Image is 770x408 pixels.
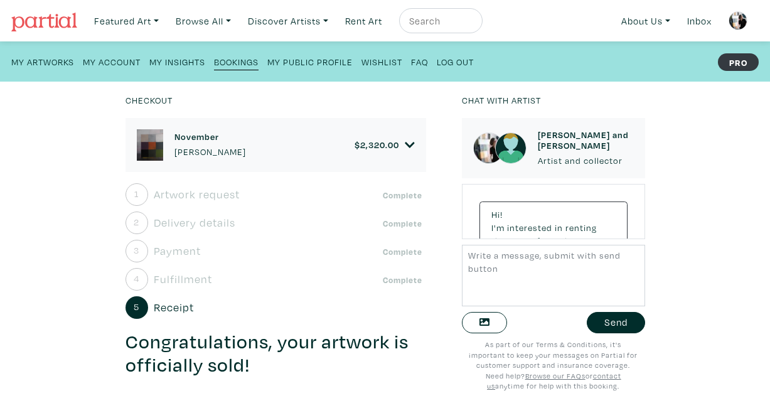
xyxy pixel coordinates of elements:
[355,139,415,151] a: $2,320.00
[473,132,505,164] img: phpThumb.php
[552,235,557,247] span: a
[729,11,747,30] img: phpThumb.php
[411,56,428,68] small: FAQ
[560,235,584,247] span: client
[154,299,194,316] span: Receipt
[495,132,527,164] img: avatar.png
[134,246,139,255] small: 3
[469,340,638,390] small: As part of our Terms & Conditions, it's important to keep your messages on Partial for customer s...
[134,303,139,311] small: 5
[507,222,552,234] span: interested
[214,53,259,70] a: Bookings
[462,94,541,106] small: Chat with artist
[88,8,164,34] a: Featured Art
[134,274,139,283] small: 4
[491,235,508,247] span: this
[437,56,474,68] small: Log Out
[380,189,426,201] span: Complete
[437,53,474,70] a: Log Out
[355,139,399,150] h6: $
[83,53,141,70] a: My Account
[174,131,246,142] h6: November
[170,8,237,34] a: Browse All
[154,242,201,259] span: Payment
[587,312,645,334] button: Send
[126,330,426,378] h3: Congratulations, your artwork is officially sold!
[411,53,428,70] a: FAQ
[340,8,388,34] a: Rent Art
[408,13,471,29] input: Search
[538,129,634,151] h6: [PERSON_NAME] and [PERSON_NAME]
[380,217,426,230] span: Complete
[491,222,505,234] span: I'm
[360,139,399,151] span: 2,320.00
[565,222,597,234] span: renting
[11,53,74,70] a: My Artworks
[242,8,334,34] a: Discover Artists
[616,8,676,34] a: About Us
[154,214,235,231] span: Delivery details
[83,56,141,68] small: My Account
[537,235,550,247] span: for
[267,56,353,68] small: My Public Profile
[137,129,164,161] img: phpThumb.php
[174,131,246,158] a: November [PERSON_NAME]
[361,56,402,68] small: Wishlist
[134,190,139,198] small: 1
[599,235,611,247] span: try
[718,53,759,71] strong: PRO
[11,56,74,68] small: My Artworks
[555,222,563,234] span: in
[154,186,240,203] span: Artwork request
[682,8,717,34] a: Inbox
[214,56,259,68] small: Bookings
[511,235,534,247] span: piece
[380,245,426,258] span: Complete
[587,235,596,247] span: to
[154,271,212,287] span: Fulfillment
[361,53,402,70] a: Wishlist
[525,371,586,380] a: Browse our FAQs
[126,94,173,106] small: Checkout
[380,274,426,286] span: Complete
[149,53,205,70] a: My Insights
[538,154,634,168] p: Artist and collector
[149,56,205,68] small: My Insights
[491,208,503,220] span: Hi!
[134,218,139,227] small: 2
[174,145,246,159] p: [PERSON_NAME]
[487,371,621,391] a: contact us
[267,53,353,70] a: My Public Profile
